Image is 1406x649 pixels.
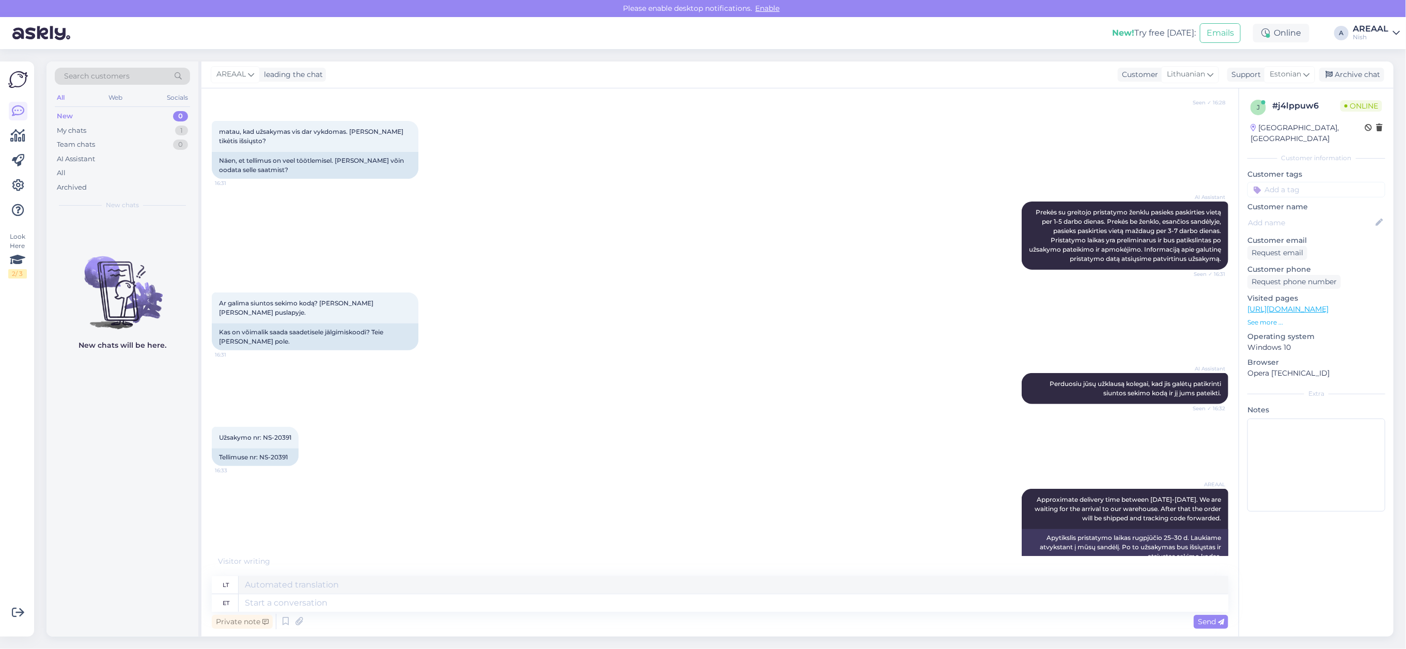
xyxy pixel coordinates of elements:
[64,71,130,82] span: Search customers
[223,594,229,612] div: et
[1227,69,1261,80] div: Support
[173,140,188,150] div: 0
[173,111,188,121] div: 0
[1319,68,1384,82] div: Archive chat
[1247,357,1385,368] p: Browser
[1186,99,1225,106] span: Seen ✓ 16:28
[215,351,254,359] span: 16:31
[260,69,323,80] div: leading the chat
[1029,208,1223,262] span: Prekės su greitojo pristatymo ženklu pasieks paskirties vietą per 1-5 darbo dienas. Prekės be žen...
[1112,27,1196,39] div: Try free [DATE]:
[1247,246,1307,260] div: Request email
[1118,69,1158,80] div: Customer
[57,168,66,178] div: All
[1247,153,1385,163] div: Customer information
[212,556,1228,567] div: Visitor writing
[8,269,27,279] div: 2 / 3
[1247,202,1385,212] p: Customer name
[1035,496,1223,522] span: Approximate delivery time between [DATE]-[DATE]. We are waiting for the arrival to our warehouse....
[1353,33,1388,41] div: Nish
[1272,100,1340,112] div: # j4lppuw6
[1251,122,1365,144] div: [GEOGRAPHIC_DATA], [GEOGRAPHIC_DATA]
[57,182,87,193] div: Archived
[753,4,783,13] span: Enable
[1334,26,1349,40] div: A
[1167,69,1205,80] span: Lithuanian
[1247,318,1385,327] p: See more ...
[175,126,188,136] div: 1
[165,91,190,104] div: Socials
[8,70,28,89] img: Askly Logo
[1247,389,1385,398] div: Extra
[1247,405,1385,415] p: Notes
[1253,24,1309,42] div: Online
[107,91,125,104] div: Web
[1270,69,1301,80] span: Estonian
[1247,342,1385,353] p: Windows 10
[1353,25,1388,33] div: AREAAL
[1247,368,1385,379] p: Opera [TECHNICAL_ID]
[1247,275,1341,289] div: Request phone number
[1186,193,1225,201] span: AI Assistant
[219,299,375,316] span: Ar galima siuntos sekimo kodą? [PERSON_NAME] [PERSON_NAME] puslapyje.
[55,91,67,104] div: All
[1186,481,1225,488] span: AREAAL
[215,179,254,187] span: 16:31
[57,140,95,150] div: Team chats
[1247,264,1385,275] p: Customer phone
[1248,217,1373,228] input: Add name
[1050,380,1223,397] span: Perduosiu jūsų užklausą kolegai, kad jis galėtų patikrinti siuntos sekimo kodą ir jį jums pateikti.
[1112,28,1134,38] b: New!
[79,340,166,351] p: New chats will be here.
[1247,235,1385,246] p: Customer email
[223,576,229,594] div: lt
[219,128,405,145] span: matau, kad užsakymas vis dar vykdomas. [PERSON_NAME] tikėtis išsiųsto?
[219,434,291,441] span: Užsakymo nr: NS-20391
[46,238,198,331] img: No chats
[1186,405,1225,412] span: Seen ✓ 16:32
[215,467,254,474] span: 16:33
[1257,103,1260,111] span: j
[212,449,299,466] div: Tellimuse nr: NS-20391
[57,154,95,164] div: AI Assistant
[57,111,73,121] div: New
[212,152,418,179] div: Näen, et tellimus on veel töötlemisel. [PERSON_NAME] võin oodata selle saatmist?
[270,557,272,566] span: .
[1186,365,1225,373] span: AI Assistant
[212,323,418,350] div: Kas on võimalik saada saadetisele jälgimiskoodi? Teie [PERSON_NAME] pole.
[1247,331,1385,342] p: Operating system
[1022,529,1228,565] div: Apytikslis pristatymo laikas rugpjūčio 25–30 d. Laukiame atvykstant į mūsų sandėlį. Po to užsakym...
[1200,23,1241,43] button: Emails
[216,69,246,80] span: AREAAL
[106,200,139,210] span: New chats
[1247,182,1385,197] input: Add a tag
[1353,25,1400,41] a: AREAALNish
[1186,270,1225,278] span: Seen ✓ 16:31
[1247,293,1385,304] p: Visited pages
[212,615,273,629] div: Private note
[1340,100,1382,112] span: Online
[1247,169,1385,180] p: Customer tags
[1198,617,1224,626] span: Send
[8,232,27,279] div: Look Here
[57,126,86,136] div: My chats
[1247,304,1329,314] a: [URL][DOMAIN_NAME]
